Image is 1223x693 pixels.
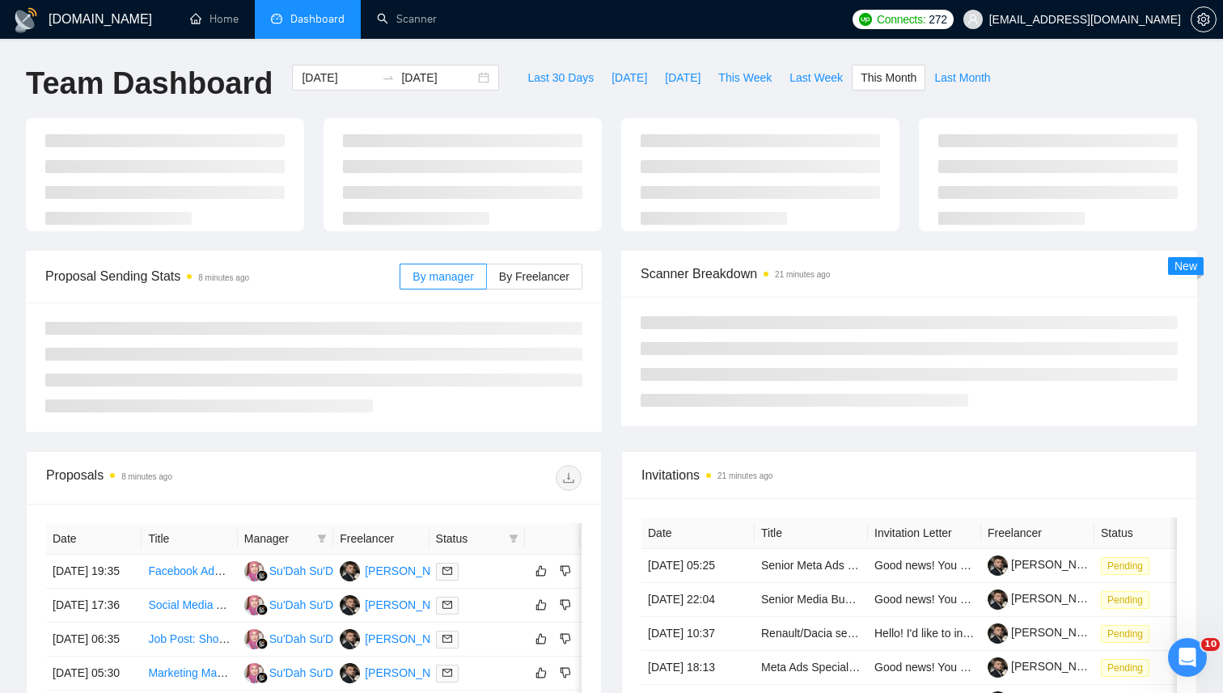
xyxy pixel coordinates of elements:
[988,592,1104,605] a: [PERSON_NAME]
[377,12,437,26] a: searchScanner
[556,595,575,615] button: dislike
[1101,625,1149,643] span: Pending
[244,564,346,577] a: SSu'Dah Su'Dah
[198,273,249,282] time: 8 minutes ago
[314,526,330,551] span: filter
[988,556,1008,576] img: c1cTAUXJILv8DMgId_Yer0ph1tpwIArRRTAJVKVo20jyGXQuqzAC65eKa4sSvbpAQ_
[506,526,522,551] span: filter
[531,595,551,615] button: like
[340,632,458,644] a: DK[PERSON_NAME]
[988,589,1008,610] img: c1cTAUXJILv8DMgId_Yer0ph1tpwIArRRTAJVKVo20jyGXQuqzAC65eKa4sSvbpAQ_
[531,663,551,682] button: like
[442,634,452,644] span: mail
[868,518,981,549] th: Invitation Letter
[365,664,458,682] div: [PERSON_NAME]
[665,69,700,87] span: [DATE]
[148,564,316,577] a: Facebook Ads Creative Strategist
[556,663,575,682] button: dislike
[717,471,772,480] time: 21 minutes ago
[929,11,946,28] span: 272
[269,562,346,580] div: Su'Dah Su'Dah
[256,570,268,581] img: gigradar-bm.png
[718,69,772,87] span: This Week
[560,598,571,611] span: dislike
[560,632,571,645] span: dislike
[755,583,868,617] td: Senior Media Buyer (mid-size ecommerce agency)
[26,65,273,103] h1: Team Dashboard
[560,666,571,679] span: dislike
[244,530,311,547] span: Manager
[340,561,360,581] img: DK
[256,672,268,683] img: gigradar-bm.png
[382,71,395,84] span: swap-right
[46,465,314,491] div: Proposals
[340,666,458,678] a: DK[PERSON_NAME]
[556,629,575,649] button: dislike
[365,630,458,648] div: [PERSON_NAME]
[755,651,868,685] td: Meta Ads Specialist for 7-Figure Health & Wellness Brand
[761,593,1015,606] a: Senior Media Buyer (mid-size ecommerce agency)
[148,598,555,611] a: Social Media Ads Manager for Jamaican Online Grocery Store Launch Campaign
[46,555,142,589] td: [DATE] 19:35
[238,523,333,555] th: Manager
[340,595,360,615] img: DK
[340,629,360,649] img: DK
[925,65,999,91] button: Last Month
[142,589,237,623] td: Social Media Ads Manager for Jamaican Online Grocery Store Launch Campaign
[641,651,755,685] td: [DATE] 18:13
[535,666,547,679] span: like
[46,589,142,623] td: [DATE] 17:36
[244,598,346,611] a: SSu'Dah Su'Dah
[1174,260,1197,273] span: New
[269,664,346,682] div: Su'Dah Su'Dah
[121,472,172,481] time: 8 minutes ago
[761,559,1221,572] a: Senior Meta Ads Media Buyer (DTC eCommerce – [GEOGRAPHIC_DATA] | 100% Remote)
[531,561,551,581] button: like
[256,604,268,615] img: gigradar-bm.png
[13,7,39,33] img: logo
[641,583,755,617] td: [DATE] 22:04
[317,534,327,543] span: filter
[1191,13,1216,26] span: setting
[333,523,429,555] th: Freelancer
[1168,638,1207,677] iframe: Intercom live chat
[142,523,237,555] th: Title
[656,65,709,91] button: [DATE]
[302,69,375,87] input: Start date
[1191,13,1217,26] a: setting
[1101,661,1156,674] a: Pending
[775,270,830,279] time: 21 minutes ago
[269,596,346,614] div: Su'Dah Su'Dah
[611,69,647,87] span: [DATE]
[442,668,452,678] span: mail
[641,518,755,549] th: Date
[290,12,345,26] span: Dashboard
[527,69,594,87] span: Last 30 Days
[244,666,346,678] a: SSu'Dah Su'Dah
[1101,559,1156,572] a: Pending
[436,530,502,547] span: Status
[365,562,458,580] div: [PERSON_NAME]
[709,65,781,91] button: This Week
[365,596,458,614] div: [PERSON_NAME]
[244,663,264,683] img: S
[46,523,142,555] th: Date
[244,632,346,644] a: SSu'Dah Su'Dah
[988,626,1104,639] a: [PERSON_NAME]
[45,266,400,286] span: Proposal Sending Stats
[988,558,1104,571] a: [PERSON_NAME]
[509,534,518,543] span: filter
[148,666,392,679] a: Marketing Manager (Work Directly with Founder)
[244,561,264,581] img: S
[1101,557,1149,575] span: Pending
[190,12,239,26] a: homeHome
[1101,593,1156,606] a: Pending
[1191,6,1217,32] button: setting
[499,270,569,283] span: By Freelancer
[852,65,925,91] button: This Month
[531,629,551,649] button: like
[641,617,755,651] td: [DATE] 10:37
[877,11,925,28] span: Connects:
[560,564,571,577] span: dislike
[442,566,452,576] span: mail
